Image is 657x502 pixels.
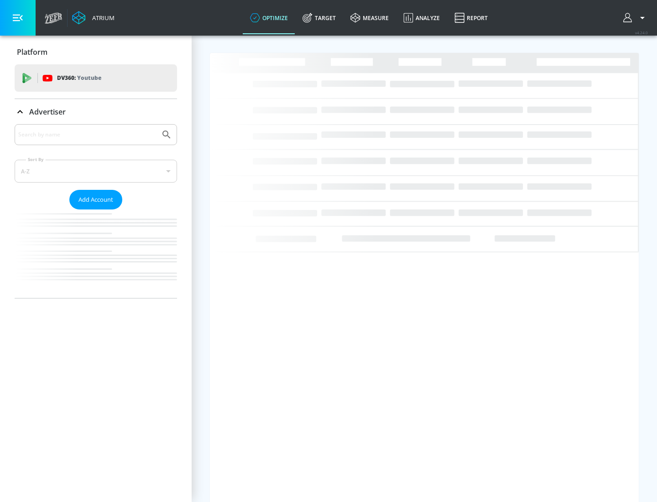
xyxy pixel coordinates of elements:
[15,39,177,65] div: Platform
[78,194,113,205] span: Add Account
[72,11,115,25] a: Atrium
[396,1,447,34] a: Analyze
[29,107,66,117] p: Advertiser
[89,14,115,22] div: Atrium
[77,73,101,83] p: Youtube
[26,157,46,162] label: Sort By
[15,64,177,92] div: DV360: Youtube
[18,129,156,141] input: Search by name
[15,160,177,183] div: A-Z
[15,99,177,125] div: Advertiser
[57,73,101,83] p: DV360:
[635,30,648,35] span: v 4.24.0
[343,1,396,34] a: measure
[17,47,47,57] p: Platform
[15,124,177,298] div: Advertiser
[447,1,495,34] a: Report
[69,190,122,209] button: Add Account
[15,209,177,298] nav: list of Advertiser
[295,1,343,34] a: Target
[243,1,295,34] a: optimize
